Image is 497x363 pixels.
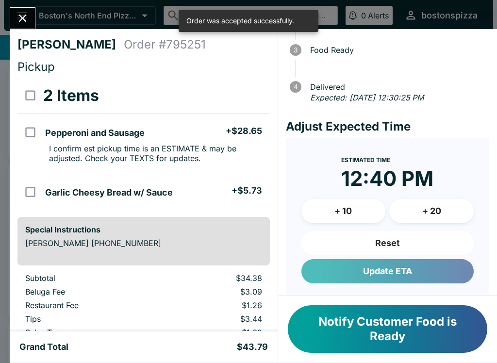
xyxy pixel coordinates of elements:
p: Beluga Fee [25,287,152,297]
p: $1.62 [167,328,262,337]
h6: Special Instructions [25,225,262,234]
span: Pickup [17,60,55,74]
em: Expected: [DATE] 12:30:25 PM [310,93,424,102]
p: Sales Tax [25,328,152,337]
h4: [PERSON_NAME] [17,37,124,52]
p: [PERSON_NAME] [PHONE_NUMBER] [25,238,262,248]
div: Order was accepted successfully. [186,13,294,29]
button: Reset [301,231,474,255]
button: Notify Customer Food is Ready [288,305,487,353]
time: 12:40 PM [341,166,433,191]
button: + 20 [389,199,474,223]
p: Restaurant Fee [25,300,152,310]
button: + 10 [301,199,386,223]
h5: Pepperoni and Sausage [45,127,145,139]
em: Last Updated at: [DATE] 12:07:48 PM [311,19,447,29]
h4: Adjust Expected Time [286,119,489,134]
text: 3 [294,46,298,54]
p: I confirm est pickup time is an ESTIMATE & may be adjusted. Check your TEXTS for updates. [49,144,262,163]
table: orders table [17,273,270,341]
h5: + $5.73 [232,185,262,197]
h5: $43.79 [237,341,268,353]
h5: + $28.65 [226,125,262,137]
h4: Order # 795251 [124,37,206,52]
text: 4 [293,83,298,91]
p: $34.38 [167,273,262,283]
h5: Garlic Cheesy Bread w/ Sauce [45,187,173,198]
p: Tips [25,314,152,324]
p: Subtotal [25,273,152,283]
h3: 2 Items [43,86,99,105]
span: Delivered [305,82,489,91]
table: orders table [17,78,270,209]
p: $3.44 [167,314,262,324]
span: Estimated Time [341,156,390,164]
p: $3.09 [167,287,262,297]
button: Update ETA [301,259,474,283]
button: Close [10,8,35,29]
h5: Grand Total [19,341,68,353]
p: $1.26 [167,300,262,310]
span: Food Ready [305,46,489,54]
